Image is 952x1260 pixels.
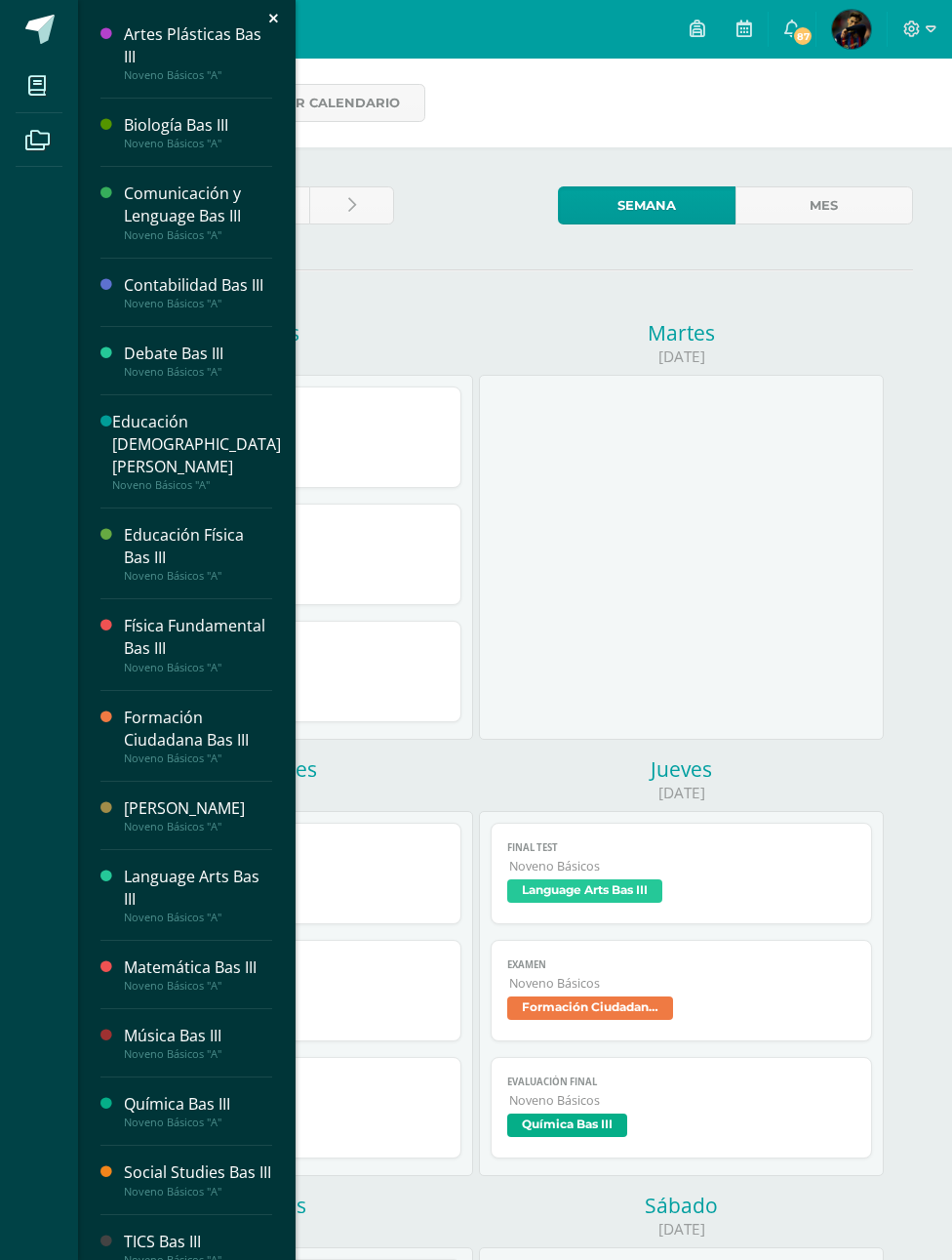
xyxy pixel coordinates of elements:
div: [PERSON_NAME] [124,797,272,820]
div: Noveno Básicos "A" [124,569,272,583]
div: Comunicación y Lenguage Bas III [124,183,272,227]
a: Física Fundamental Bas IIINoveno Básicos "A" [124,615,272,673]
div: Noveno Básicos "A" [124,297,272,310]
div: Language Arts Bas III [124,866,272,911]
a: Language Arts Bas IIINoveno Básicos "A" [124,866,272,924]
div: Educación Física Bas III [124,524,272,569]
div: Noveno Básicos "A" [124,979,272,993]
a: Matemática Bas IIINoveno Básicos "A" [124,956,272,993]
a: Educación [DEMOGRAPHIC_DATA][PERSON_NAME]Noveno Básicos "A" [112,411,281,492]
div: Noveno Básicos "A" [124,137,272,150]
div: Noveno Básicos "A" [124,911,272,924]
div: Noveno Básicos "A" [124,820,272,833]
a: Contabilidad Bas IIINoveno Básicos "A" [124,274,272,310]
div: Noveno Básicos "A" [124,1047,272,1061]
div: Música Bas III [124,1025,272,1047]
div: Química Bas III [124,1093,272,1116]
a: Debate Bas IIINoveno Básicos "A" [124,343,272,379]
div: Artes Plásticas Bas III [124,23,272,68]
div: Formación Ciudadana Bas III [124,707,272,752]
a: [PERSON_NAME]Noveno Básicos "A" [124,797,272,833]
div: Noveno Básicos "A" [124,1116,272,1129]
a: Artes Plásticas Bas IIINoveno Básicos "A" [124,23,272,82]
div: Biología Bas III [124,114,272,137]
a: Formación Ciudadana Bas IIINoveno Básicos "A" [124,707,272,765]
a: Biología Bas IIINoveno Básicos "A" [124,114,272,150]
a: Educación Física Bas IIINoveno Básicos "A" [124,524,272,583]
div: TICS Bas III [124,1231,272,1253]
div: Noveno Básicos "A" [124,365,272,379]
div: Noveno Básicos "A" [112,478,281,492]
div: Educación [DEMOGRAPHIC_DATA][PERSON_NAME] [112,411,281,478]
div: Noveno Básicos "A" [124,68,272,82]
div: Matemática Bas III [124,956,272,979]
a: Social Studies Bas IIINoveno Básicos "A" [124,1161,272,1198]
a: Comunicación y Lenguage Bas IIINoveno Básicos "A" [124,183,272,241]
div: Física Fundamental Bas III [124,615,272,660]
div: Noveno Básicos "A" [124,1185,272,1199]
a: Química Bas IIINoveno Básicos "A" [124,1093,272,1129]
div: Noveno Básicos "A" [124,228,272,242]
div: Noveno Básicos "A" [124,752,272,765]
div: Contabilidad Bas III [124,274,272,297]
div: Noveno Básicos "A" [124,661,272,674]
div: Debate Bas III [124,343,272,365]
div: Social Studies Bas III [124,1161,272,1184]
a: Música Bas IIINoveno Básicos "A" [124,1025,272,1061]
